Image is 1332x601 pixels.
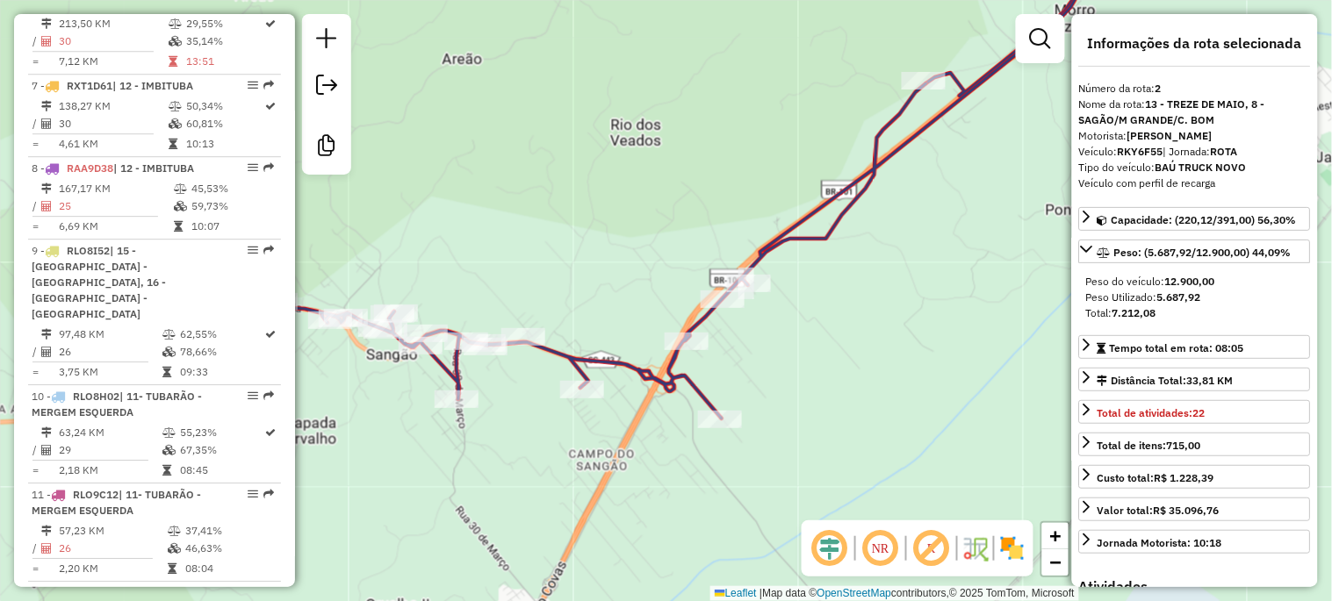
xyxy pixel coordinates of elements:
td: 45,53% [191,180,274,197]
td: 10:07 [191,218,274,235]
span: | [760,587,762,599]
a: Zoom out [1042,549,1069,576]
a: Jornada Motorista: 10:18 [1079,530,1311,554]
td: 55,23% [179,424,264,441]
td: 6,69 KM [58,218,173,235]
div: Valor total: [1098,503,1220,519]
strong: 2 [1156,82,1162,95]
span: − [1050,551,1062,573]
span: RKX5A56 [73,586,119,599]
td: / [32,115,40,132]
em: Rota exportada [263,489,274,499]
a: Valor total:R$ 35.096,76 [1079,497,1311,521]
td: 26 [58,343,162,361]
em: Rota exportada [263,245,274,255]
td: 78,66% [179,343,264,361]
a: Leaflet [715,587,757,599]
i: Tempo total em rota [162,367,171,377]
span: RXT1D61 [67,79,112,92]
a: Capacidade: (220,12/391,00) 56,30% [1079,207,1311,231]
i: Distância Total [41,329,52,340]
span: Tempo total em rota: 08:05 [1110,341,1244,354]
i: % de utilização do peso [168,526,181,536]
span: | 12 - IMBITUBA [112,79,193,92]
em: Opções [248,80,258,90]
h4: Atividades [1079,578,1311,595]
span: RLO8H02 [73,390,119,403]
div: Tipo do veículo: [1079,160,1311,175]
strong: R$ 35.096,76 [1154,504,1220,517]
i: Rota otimizada [266,101,277,111]
strong: R$ 1.228,39 [1155,471,1214,484]
td: 10:13 [185,135,264,153]
td: = [32,363,40,381]
img: Exibir/Ocultar setores [998,534,1026,562]
i: Tempo total em rota [169,139,177,149]
td: = [32,461,40,479]
td: 2,20 KM [58,560,167,577]
i: Rota otimizada [266,329,277,340]
span: 8 - [32,161,194,175]
a: Tempo total em rota: 08:05 [1079,335,1311,359]
a: Total de itens:715,00 [1079,433,1311,456]
i: Tempo total em rota [162,465,171,476]
td: / [32,441,40,459]
em: Rota exportada [263,390,274,401]
div: Número da rota: [1079,81,1311,97]
td: 30 [58,115,168,132]
a: Total de atividades:22 [1079,400,1311,424]
td: 26 [58,540,167,557]
td: 50,34% [185,97,264,115]
i: Distância Total [41,18,52,29]
td: / [32,540,40,557]
strong: ROTA [1211,145,1238,158]
span: RLO8I52 [67,244,110,257]
strong: 22 [1193,406,1206,419]
h4: Informações da rota selecionada [1079,35,1311,52]
strong: 7.212,08 [1112,306,1156,319]
span: Total de atividades: [1098,406,1206,419]
i: Distância Total [41,183,52,194]
span: 33,81 KM [1187,374,1234,387]
i: Total de Atividades [41,543,52,554]
td: 138,27 KM [58,97,168,115]
i: % de utilização da cubagem [169,36,182,47]
td: 167,17 KM [58,180,173,197]
span: + [1050,525,1062,547]
span: Ocultar NR [860,527,902,569]
td: 59,73% [191,197,274,215]
i: Total de Atividades [41,36,52,47]
span: 10 - [32,390,202,419]
strong: 13 - TREZE DE MAIO, 8 - SAGÃO/M GRANDE/C. BOM [1079,97,1265,126]
em: Opções [248,245,258,255]
a: OpenStreetMap [817,587,892,599]
a: Exibir filtros [1023,21,1058,56]
a: Custo total:R$ 1.228,39 [1079,465,1311,489]
td: 2,18 KM [58,461,162,479]
i: % de utilização da cubagem [169,118,182,129]
div: Motorista: [1079,128,1311,144]
a: Peso: (5.687,92/12.900,00) 44,09% [1079,240,1311,263]
em: Opções [248,162,258,173]
td: = [32,560,40,577]
i: Rota otimizada [266,427,277,438]
span: Exibir rótulo [911,527,953,569]
i: % de utilização do peso [174,183,187,194]
i: Distância Total [41,526,52,536]
i: Total de Atividades [41,118,52,129]
em: Rota exportada [263,80,274,90]
td: = [32,53,40,70]
td: 30 [58,32,168,50]
span: RAA9D38 [67,161,113,175]
i: Tempo total em rota [168,563,176,574]
div: Distância Total: [1098,373,1234,389]
em: Opções [248,489,258,499]
div: Total de itens: [1098,438,1201,454]
i: % de utilização do peso [169,18,182,29]
div: Veículo com perfil de recarga [1079,175,1311,191]
a: Nova sessão e pesquisa [309,21,344,61]
td: 7,12 KM [58,53,168,70]
span: 9 - [32,244,166,320]
i: % de utilização do peso [162,427,176,438]
span: Peso: (5.687,92/12.900,00) 44,09% [1114,246,1292,259]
